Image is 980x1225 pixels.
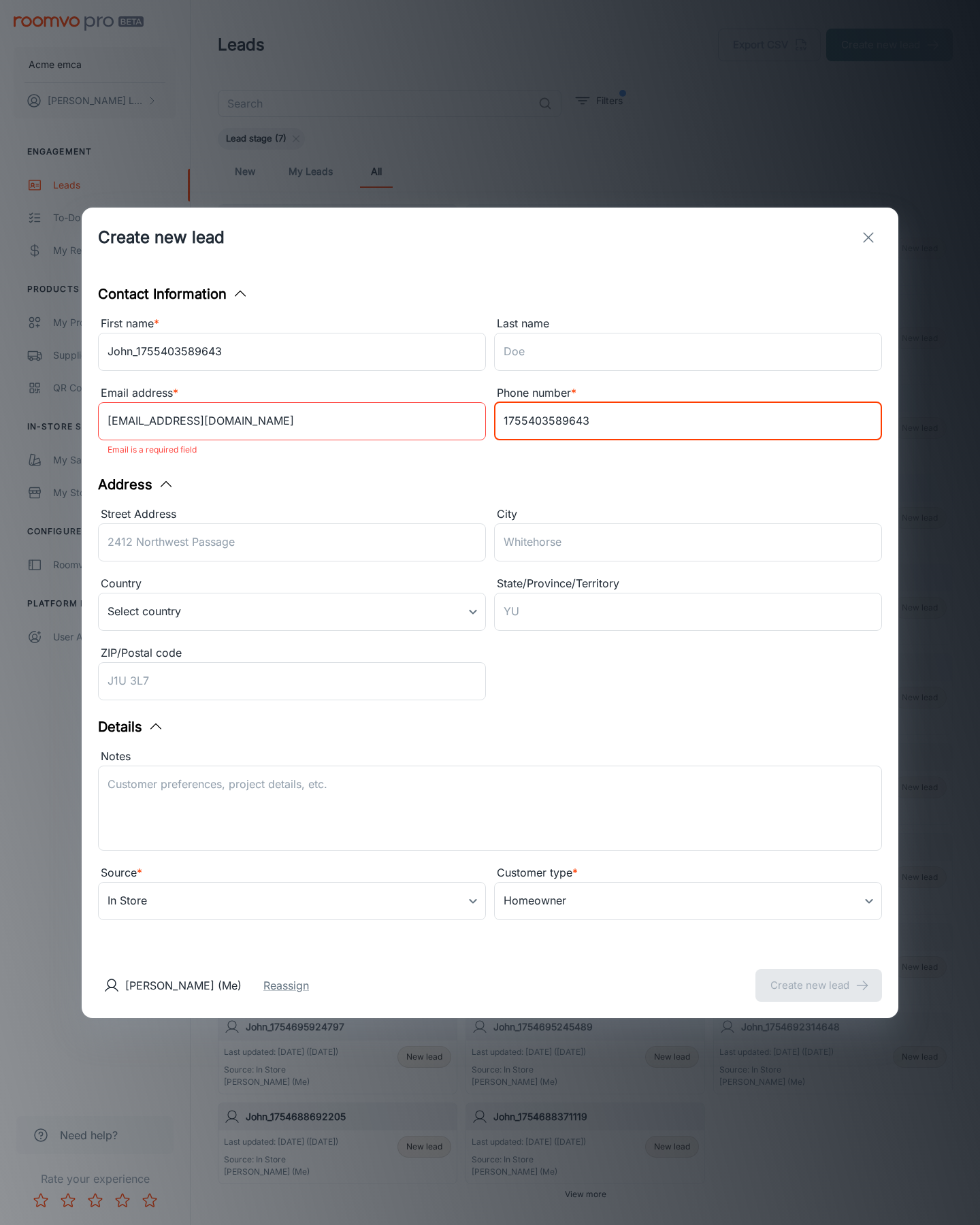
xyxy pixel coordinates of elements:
input: John [98,333,486,371]
div: City [494,506,882,523]
div: Last name [494,315,882,333]
div: Email address [98,385,486,402]
input: 2412 Northwest Passage [98,523,486,561]
div: Country [98,575,486,593]
input: myname@example.com [98,402,486,440]
button: Reassign [263,977,309,994]
input: J1U 3L7 [98,662,486,700]
div: ZIP/Postal code [98,644,486,662]
div: Phone number [494,385,882,402]
div: First name [98,315,486,333]
button: Address [98,474,174,495]
input: YU [494,593,882,631]
input: Doe [494,333,882,371]
input: +1 439-123-4567 [494,402,882,440]
input: Whitehorse [494,523,882,561]
button: Contact Information [98,284,248,304]
div: Source [98,864,486,882]
div: Homeowner [494,882,882,920]
div: Select country [98,593,486,631]
div: State/Province/Territory [494,575,882,593]
div: Notes [98,748,882,766]
button: Details [98,717,164,737]
p: [PERSON_NAME] (Me) [125,977,242,994]
div: Customer type [494,864,882,882]
p: Email is a required field [108,442,476,458]
div: Street Address [98,506,486,523]
h1: Create new lead [98,225,225,250]
button: exit [855,224,882,251]
div: In Store [98,882,486,920]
